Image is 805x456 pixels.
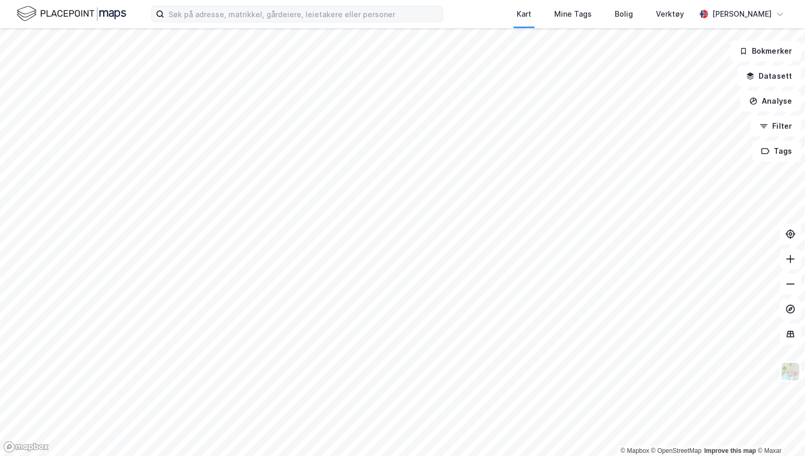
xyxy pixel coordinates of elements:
input: Søk på adresse, matrikkel, gårdeiere, leietakere eller personer [164,6,443,22]
div: [PERSON_NAME] [712,8,772,20]
div: Bolig [615,8,633,20]
a: Mapbox [620,447,649,454]
a: Mapbox homepage [3,441,49,453]
iframe: Chat Widget [753,406,805,456]
button: Analyse [740,91,801,112]
img: logo.f888ab2527a4732fd821a326f86c7f29.svg [17,5,126,23]
a: OpenStreetMap [651,447,702,454]
button: Datasett [737,66,801,87]
a: Improve this map [704,447,756,454]
button: Bokmerker [730,41,801,61]
div: Verktøy [656,8,684,20]
button: Tags [752,141,801,162]
button: Filter [751,116,801,137]
img: Z [780,362,800,381]
div: Kart [517,8,531,20]
div: Mine Tags [554,8,592,20]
